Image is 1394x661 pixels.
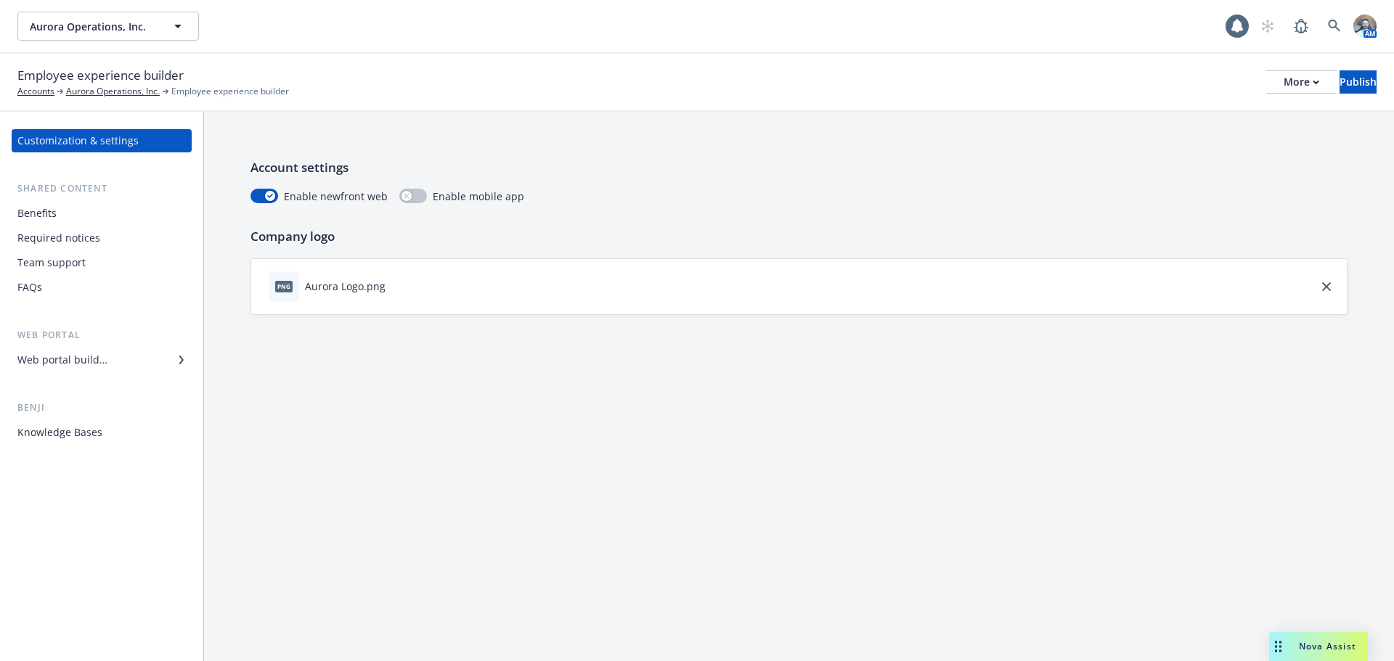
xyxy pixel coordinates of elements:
[17,66,184,85] span: Employee experience builder
[171,85,289,98] span: Employee experience builder
[12,181,192,196] div: Shared content
[1287,12,1316,41] a: Report a Bug
[433,189,524,204] span: Enable mobile app
[17,251,86,274] div: Team support
[12,129,192,152] a: Customization & settings
[1299,640,1356,652] span: Nova Assist
[1320,12,1349,41] a: Search
[66,85,160,98] a: Aurora Operations, Inc.
[12,276,192,299] a: FAQs
[12,328,192,342] div: Web portal
[1318,278,1335,295] a: close
[1340,70,1377,94] button: Publish
[1266,70,1337,94] button: More
[12,401,192,415] div: Benji
[250,227,1348,246] p: Company logo
[17,421,102,444] div: Knowledge Bases
[275,281,293,292] span: png
[1269,632,1368,661] button: Nova Assist
[391,279,403,294] button: download file
[17,202,57,225] div: Benefits
[1269,632,1287,661] div: Drag to move
[17,85,54,98] a: Accounts
[284,189,388,204] span: Enable newfront web
[12,421,192,444] a: Knowledge Bases
[12,202,192,225] a: Benefits
[12,226,192,250] a: Required notices
[1353,15,1377,38] img: photo
[17,129,139,152] div: Customization & settings
[17,226,100,250] div: Required notices
[12,348,192,371] a: Web portal builder
[1284,71,1319,93] div: More
[12,251,192,274] a: Team support
[1340,71,1377,93] div: Publish
[17,276,42,299] div: FAQs
[305,279,386,294] div: Aurora Logo.png
[250,158,1348,177] p: Account settings
[17,12,199,41] button: Aurora Operations, Inc.
[1253,12,1282,41] a: Start snowing
[30,19,155,34] span: Aurora Operations, Inc.
[17,348,107,371] div: Web portal builder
